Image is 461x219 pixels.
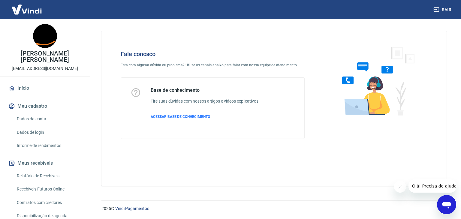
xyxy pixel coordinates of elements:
img: Fale conosco [330,41,421,121]
img: Vindi [7,0,46,19]
p: 2025 © [101,205,447,212]
a: Início [7,82,83,95]
a: ACESSAR BASE DE CONHECIMENTO [151,114,260,119]
button: Sair [432,4,454,15]
a: Contratos com credores [14,196,83,209]
iframe: Mensagem da empresa [408,179,456,193]
button: Meus recebíveis [7,157,83,170]
a: Recebíveis Futuros Online [14,183,83,195]
span: Olá! Precisa de ajuda? [4,4,50,9]
h4: Fale conosco [121,50,305,58]
a: Dados da conta [14,113,83,125]
h5: Base de conhecimento [151,87,260,93]
p: [EMAIL_ADDRESS][DOMAIN_NAME] [12,65,78,72]
a: Dados de login [14,126,83,139]
h6: Tire suas dúvidas com nossos artigos e vídeos explicativos. [151,98,260,104]
img: 24d2ffa7-97a6-4ad2-ae31-84601fb23134.jpeg [33,24,57,48]
p: [PERSON_NAME] [PERSON_NAME] [5,50,85,63]
span: ACESSAR BASE DE CONHECIMENTO [151,115,210,119]
a: Relatório de Recebíveis [14,170,83,182]
p: Está com alguma dúvida ou problema? Utilize os canais abaixo para falar com nossa equipe de atend... [121,62,305,68]
a: Informe de rendimentos [14,139,83,152]
button: Meu cadastro [7,100,83,113]
iframe: Fechar mensagem [394,181,406,193]
iframe: Botão para abrir a janela de mensagens [437,195,456,214]
a: Vindi Pagamentos [115,206,149,211]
